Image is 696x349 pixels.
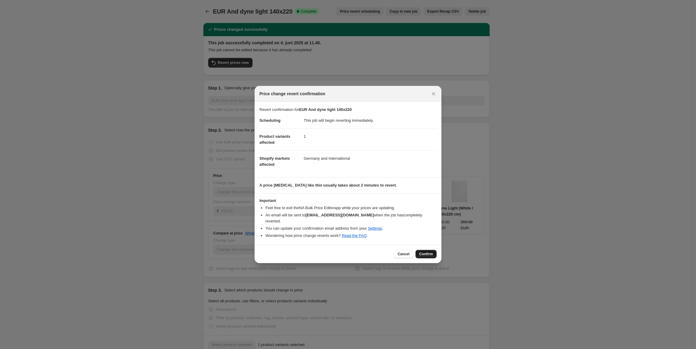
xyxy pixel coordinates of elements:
span: Cancel [398,252,409,256]
span: Scheduling [259,118,281,123]
li: You can update your confirmation email address from your . [265,225,437,231]
span: Price change revert confirmation [259,91,325,97]
button: Cancel [394,250,413,258]
dd: 1 [304,128,437,144]
dd: Germany and International [304,150,437,166]
dd: This job will begin reverting immediately. [304,113,437,128]
b: EUR And dyne light 140x220 [299,107,352,112]
button: Close [429,90,438,98]
b: [EMAIL_ADDRESS][DOMAIN_NAME] [306,213,374,217]
button: Confirm [415,250,437,258]
li: An email will be sent to when the job has completely reverted . [265,212,437,224]
h3: Important [259,198,437,203]
li: Feel free to exit the NA Bulk Price Editor app while your prices are updating. [265,205,437,211]
span: Shopify markets affected [259,156,290,167]
span: Product variants affected [259,134,290,145]
a: Settings [368,226,382,231]
b: A price [MEDICAL_DATA] like this usually takes about 2 minutes to revert. [259,183,397,187]
span: Confirm [419,252,433,256]
p: Revert confirmation for [259,107,437,113]
a: Read the FAQ [342,233,366,238]
li: Wondering how price change reverts work? . [265,233,437,239]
